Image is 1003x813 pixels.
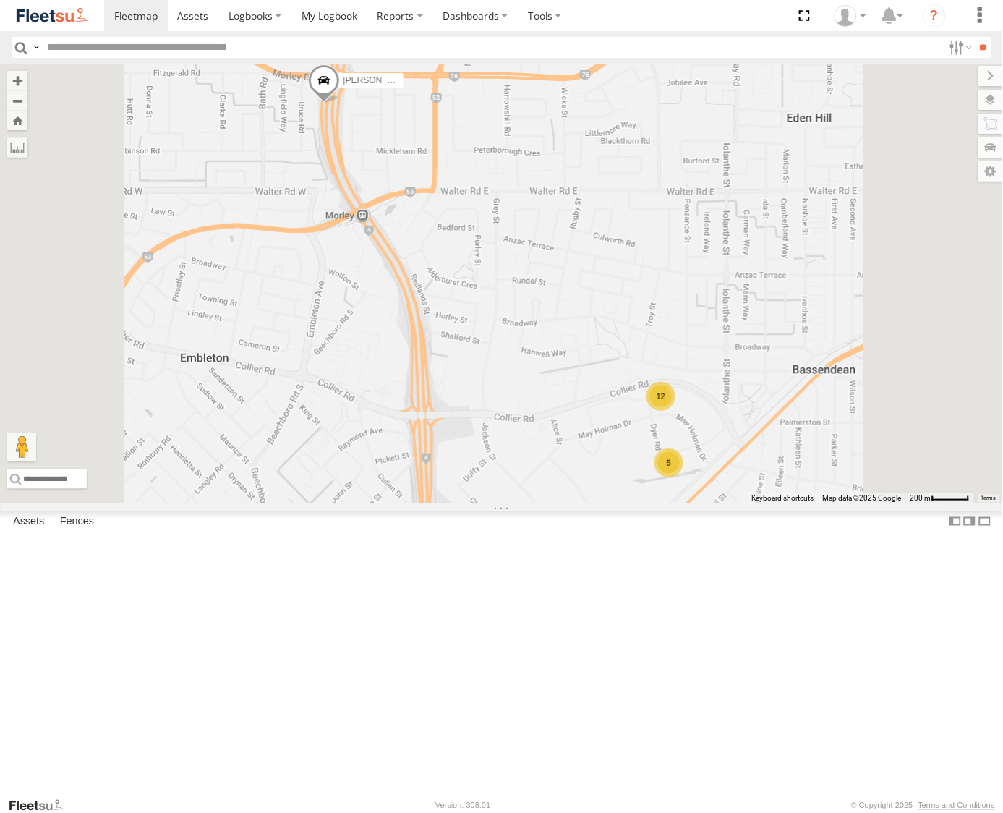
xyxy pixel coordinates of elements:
button: Drag Pegman onto the map to open Street View [7,433,36,461]
div: 12 [646,382,675,411]
label: Assets [6,511,51,532]
span: Map data ©2025 Google [823,494,902,502]
div: 5 [654,448,683,477]
label: Search Query [30,37,42,58]
button: Zoom in [7,71,27,90]
label: Search Filter Options [944,37,975,58]
label: Dock Summary Table to the Left [948,511,963,532]
a: Terms and Conditions [918,801,995,810]
span: 200 m [910,494,931,502]
i: ? [923,4,946,27]
img: fleetsu-logo-horizontal.svg [14,6,90,25]
label: Map Settings [978,161,1003,182]
button: Map scale: 200 m per 49 pixels [906,493,974,503]
label: Fences [53,511,101,532]
label: Hide Summary Table [978,511,992,532]
a: Terms (opens in new tab) [981,495,996,501]
div: AJ Wessels [829,5,871,27]
span: [PERSON_NAME] - 1HSK205 - 0481 998 670 [343,75,520,85]
div: Version: 308.01 [435,801,490,810]
label: Dock Summary Table to the Right [963,511,977,532]
button: Keyboard shortcuts [752,493,814,503]
a: Visit our Website [8,799,74,813]
label: Measure [7,137,27,158]
div: © Copyright 2025 - [851,801,995,810]
button: Zoom out [7,90,27,111]
button: Zoom Home [7,111,27,130]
